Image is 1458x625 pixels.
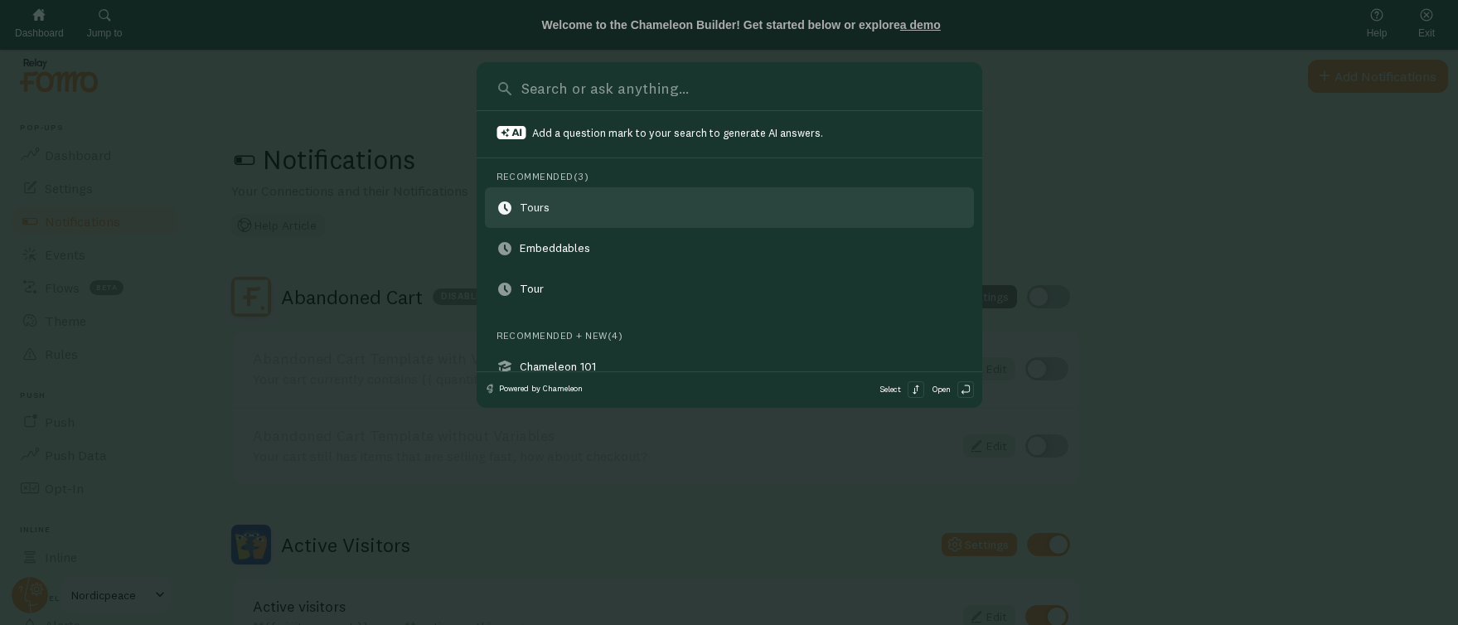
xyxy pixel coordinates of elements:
div: Recommended based on: This page has many views over the last few weekdays (s=13) [520,280,562,298]
div: Recommended + New ( 4 ) [496,329,623,342]
div: Tour [520,280,562,297]
div: Embeddables [520,240,608,256]
div: Recommended ( 3 ) [496,170,589,183]
a: Powered by Chameleon [485,383,583,394]
span: Open [932,381,951,399]
span: Powered by Chameleon [499,383,583,394]
span: Add a question mark to your search to generate AI answers. [532,126,823,139]
a: Chameleon 101 [485,346,974,387]
a: Tour [485,269,974,309]
div: Recommended based on: You typically visit this page on Tuesday in the morning (s=15) [520,240,608,257]
span: Select [879,381,901,399]
input: Search or ask anything… [517,78,962,99]
a: Tours [485,187,974,228]
a: Embeddables [485,228,974,269]
div: Chameleon 101 [520,358,614,375]
div: Tours [520,199,568,216]
div: Recommended based on: You typically visit this page on Tuesday in the morning (s=15), This page h... [520,199,568,216]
